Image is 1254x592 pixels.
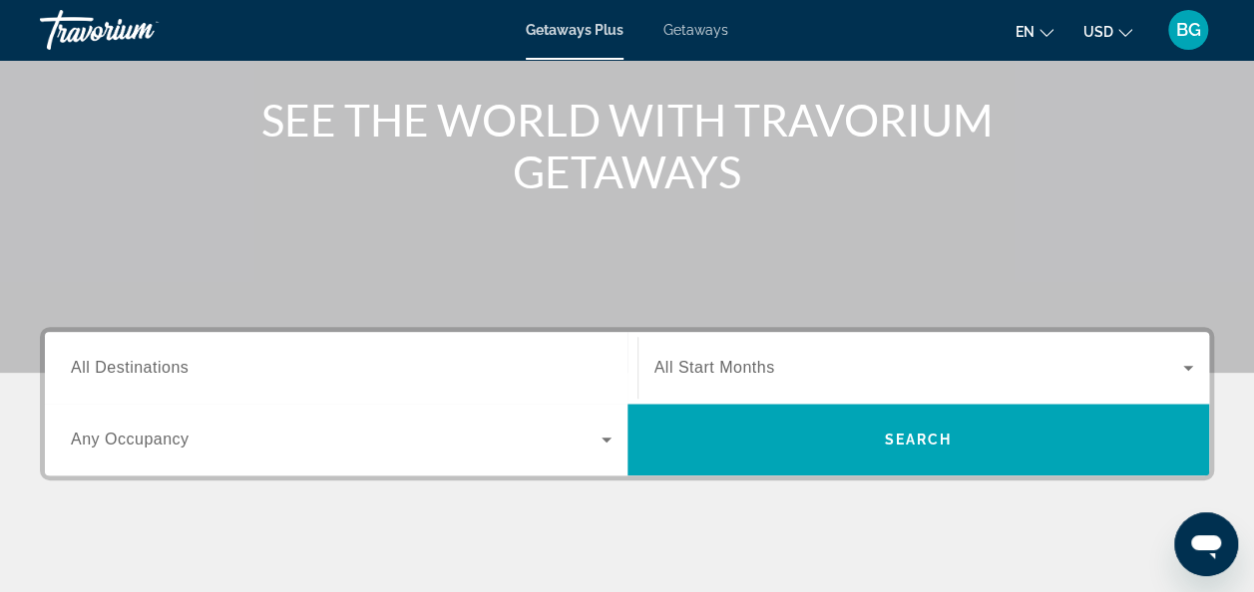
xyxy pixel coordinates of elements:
[663,22,728,38] a: Getaways
[1083,17,1132,46] button: Change currency
[1174,512,1238,576] iframe: Button to launch messaging window
[253,94,1002,197] h1: SEE THE WORLD WITH TRAVORIUM GETAWAYS
[1162,9,1214,51] button: User Menu
[1016,17,1053,46] button: Change language
[40,4,239,56] a: Travorium
[884,432,952,447] span: Search
[45,332,1209,475] div: Search widget
[1016,24,1035,40] span: en
[1176,20,1201,40] span: BG
[627,404,1210,475] button: Search
[71,359,189,376] span: All Destinations
[1083,24,1113,40] span: USD
[654,359,775,376] span: All Start Months
[71,431,190,447] span: Any Occupancy
[526,22,624,38] a: Getaways Plus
